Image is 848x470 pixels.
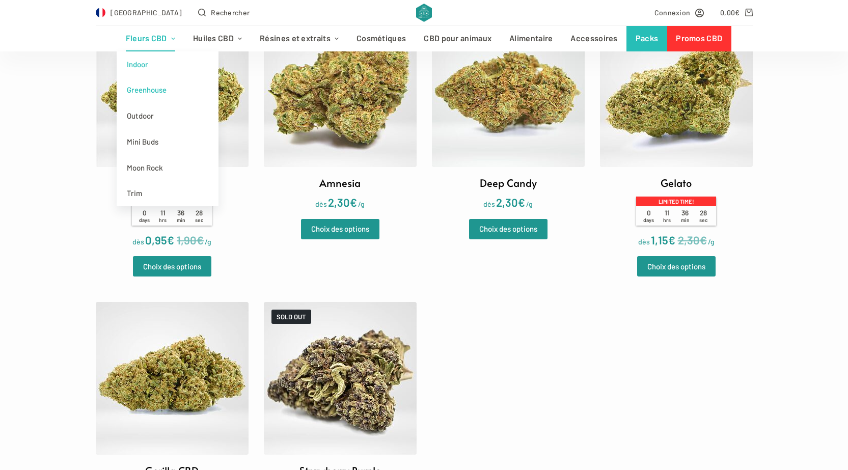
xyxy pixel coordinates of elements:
a: Indoor [117,51,218,77]
a: Deep Candy dès2,30€/g [432,14,585,211]
span: 0 [640,209,658,224]
span: 28 [190,209,208,224]
span: 11 [658,209,676,224]
a: Promos CBD [667,26,731,51]
span: SOLD OUT [271,310,311,324]
span: dès [132,237,144,246]
bdi: 2,30 [328,196,357,209]
h2: Deep Candy [480,175,537,190]
span: 36 [676,209,695,224]
h2: Gelato [661,175,692,190]
a: Connexion [654,7,704,18]
img: CBD Alchemy [416,4,432,22]
bdi: 0,00 [720,8,740,17]
button: Ouvrir le formulaire de recherche [198,7,250,18]
h2: Amnesia [319,175,361,190]
span: min [177,217,185,223]
a: Sélectionner les options pour “Gelato” [637,256,716,277]
nav: Menu d’en-tête [117,26,731,51]
span: € [700,233,707,246]
span: € [350,196,357,209]
span: 0 [135,209,154,224]
bdi: 1,15 [651,233,675,246]
bdi: 1,90 [177,233,204,246]
span: Connexion [654,7,691,18]
span: hrs [159,217,167,223]
span: dès [315,200,327,208]
bdi: 2,30 [496,196,525,209]
span: [GEOGRAPHIC_DATA] [111,7,182,18]
span: 11 [154,209,172,224]
a: Trim [117,180,218,206]
span: 28 [694,209,713,224]
bdi: 2,30 [678,233,707,246]
span: /g [205,237,211,246]
a: Huiles CBD [184,26,251,51]
a: CBD pour animaux [415,26,501,51]
a: Sélectionner les options pour “Deep Candy” [469,219,548,239]
bdi: 0,95 [145,233,174,246]
span: € [518,196,525,209]
span: € [735,8,740,17]
a: Panier d’achat [720,7,752,18]
a: Alimentaire [501,26,562,51]
span: € [167,233,174,246]
a: Sélectionner les options pour “Amnesia” [301,219,379,239]
span: /g [708,237,715,246]
span: 36 [172,209,190,224]
span: € [668,233,675,246]
p: Limited time! [636,197,716,206]
span: /g [526,200,533,208]
img: FR Flag [96,8,106,18]
a: Packs [626,26,667,51]
span: min [681,217,690,223]
a: Sélectionner les options pour “Alchemy Berry” [133,256,211,277]
span: hrs [663,217,671,223]
span: /g [358,200,365,208]
a: Select Country [96,7,182,18]
span: € [197,233,204,246]
span: dès [638,237,650,246]
a: Mini Buds [117,129,218,155]
a: PROMO -50%! Alchemy Berry Limited time! 0days 11hrs 36min 28sec dès 0,95€/g [96,14,249,249]
a: Cosmétiques [348,26,415,51]
span: days [643,217,654,223]
a: Moon Rock [117,155,218,181]
a: Outdoor [117,103,218,129]
a: PROMO -50%! Gelato Limited time! 0days 11hrs 36min 28sec dès 1,15€/g [600,14,753,249]
span: days [139,217,150,223]
a: Fleurs CBD [117,26,184,51]
a: Greenhouse [117,77,218,103]
span: sec [195,217,203,223]
span: Rechercher [211,7,250,18]
a: Amnesia dès2,30€/g [264,14,417,211]
span: dès [483,200,495,208]
span: sec [699,217,707,223]
a: Accessoires [562,26,626,51]
a: Résines et extraits [251,26,348,51]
